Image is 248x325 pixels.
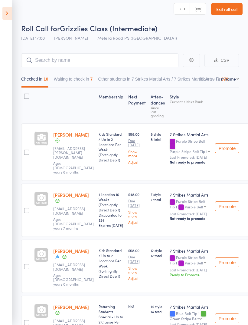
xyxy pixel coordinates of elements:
span: 12 total [151,253,165,258]
small: Last Promoted: [DATE] [170,212,210,216]
span: Metella Road PS ([GEOGRAPHIC_DATA]) [97,35,177,41]
div: Atten­dances [148,91,167,121]
span: 7 style [151,192,165,197]
a: [PERSON_NAME] [53,304,89,310]
small: Last Promoted: [DATE] [170,155,210,159]
div: First name [216,76,236,82]
small: Dadams_82@hotmail.com [53,263,93,271]
span: 8 total [151,137,165,142]
a: [PERSON_NAME] [53,248,89,254]
div: Purple Stripe Belt Tip 1 [170,255,210,266]
div: Not ready to promote [170,160,210,164]
span: Age: [DEMOGRAPHIC_DATA] years 8 months [53,161,94,174]
div: Membership [96,91,126,121]
span: 7 total [151,197,165,202]
span: 8 style [151,131,165,137]
div: N/A [128,304,146,309]
button: CSV [204,54,239,67]
label: Sort by [201,76,214,82]
a: Exit roll call [211,3,243,15]
div: Current / Next Rank [170,100,210,104]
small: ram.rao.m@gmail.com [53,146,93,159]
div: Next Payment [126,91,148,121]
small: Due [DATE] [128,199,146,207]
span: 14 total [151,309,165,314]
div: Not ready to promote [170,216,210,221]
input: Search by name [21,53,178,67]
div: Green Stripe Belt [170,317,199,320]
span: [DATE] 17:00 [21,35,45,41]
a: [PERSON_NAME] [53,131,89,138]
a: Show more [128,150,146,158]
div: since last grading [151,106,165,118]
div: $58.00 [128,131,146,164]
button: Promote [215,143,239,153]
div: $58.00 [128,248,146,280]
div: Expires [DATE] [99,223,123,228]
span: 14 style [151,304,165,309]
div: 7 Strikes Martial Arts [170,131,210,138]
div: Kids Standard / Up to 2 Locations Per Week (Fortnightly Direct Debit) [99,131,123,162]
button: Checked in10 [21,74,48,88]
small: Last Promoted: [DATE] [170,268,210,272]
div: Ready to Promote [170,272,210,277]
span: 12 style [151,248,165,253]
div: 7 Strikes Martial Arts [170,248,210,254]
div: Kids Standard / Up to 2 Locations Per Week (Fortnightly Direct Debit) [99,248,123,279]
span: Roll Call for [21,23,60,33]
div: 7 Strikes Martial Arts [170,192,210,198]
a: Show more [128,210,146,218]
a: Show more [128,266,146,274]
small: Due [DATE] [128,138,146,147]
div: 1 Location 10 Weeks (Fortnightly Direct Debit) Discounted to $24 [99,192,123,228]
span: Age: [DEMOGRAPHIC_DATA] years 7 months [53,217,94,230]
a: Adjust [128,276,146,280]
div: Purple Stripe Belt Tip 1 [170,199,210,210]
small: rujenth@yahoo.com [53,207,93,215]
div: 7 Strikes Martial Arts [170,304,210,310]
div: Purple Belt [185,261,203,265]
div: $48.00 [128,192,146,224]
a: Adjust [128,220,146,224]
button: Other students in 7 Strikes Martial Arts / 7 Strikes Martial Arts - ...370 [98,74,228,88]
div: Blue Belt Tip 1 [170,311,210,320]
button: Promote [215,313,239,323]
span: Age: [DEMOGRAPHIC_DATA] years 0 months [53,273,94,287]
button: Promote [215,201,239,211]
div: 7 [90,77,93,81]
div: Purple Stripe Belt [170,139,210,153]
a: [PERSON_NAME] [53,192,89,198]
div: 10 [44,77,48,81]
div: Purple Stripe Belt Tip 1 [170,149,207,153]
button: Promote [215,257,239,267]
small: Due [DATE] [128,255,146,264]
span: [PERSON_NAME] [54,35,88,41]
button: Waiting to check in7 [54,74,93,88]
span: Grizzlies Class (Intermediate) [60,23,157,33]
a: Adjust [128,160,146,164]
div: Style [167,91,213,121]
div: Purple Belt [185,205,203,209]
